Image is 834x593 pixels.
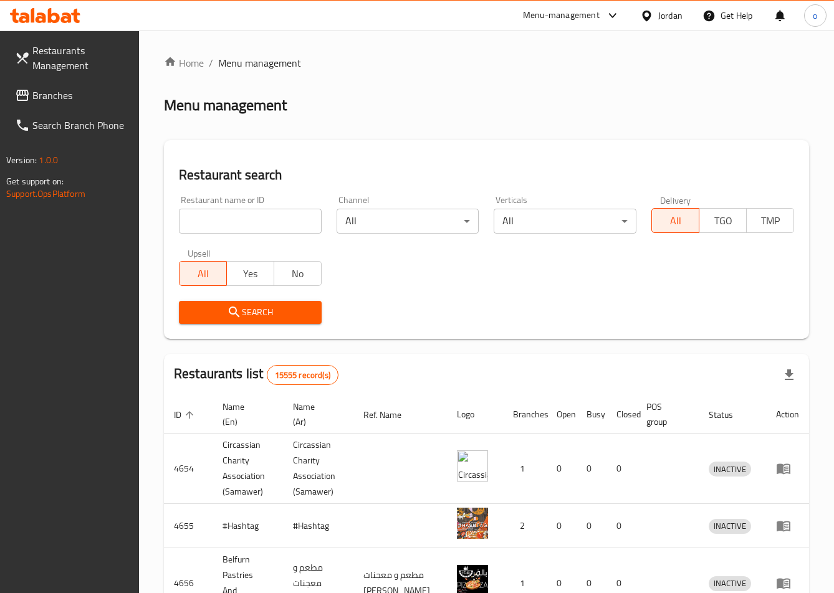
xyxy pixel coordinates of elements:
[547,504,577,548] td: 0
[776,576,799,591] div: Menu
[606,396,636,434] th: Closed
[293,399,338,429] span: Name (Ar)
[776,518,799,533] div: Menu
[164,55,204,70] a: Home
[503,434,547,504] td: 1
[6,152,37,168] span: Version:
[5,36,139,80] a: Restaurants Management
[363,407,418,422] span: Ref. Name
[646,399,684,429] span: POS group
[709,519,751,534] div: INACTIVE
[218,55,301,70] span: Menu management
[503,396,547,434] th: Branches
[447,396,503,434] th: Logo
[279,265,317,283] span: No
[179,166,794,184] h2: Restaurant search
[209,55,213,70] li: /
[267,369,338,381] span: 15555 record(s)
[179,261,227,286] button: All
[547,434,577,504] td: 0
[657,212,694,230] span: All
[337,209,479,234] div: All
[213,434,283,504] td: ​Circassian ​Charity ​Association​ (Samawer)
[709,407,749,422] span: Status
[283,504,353,548] td: #Hashtag
[766,396,809,434] th: Action
[774,360,804,390] div: Export file
[709,462,751,477] span: INACTIVE
[752,212,789,230] span: TMP
[776,461,799,476] div: Menu
[577,434,606,504] td: 0
[606,434,636,504] td: 0
[6,173,64,189] span: Get support on:
[164,434,213,504] td: 4654
[189,305,312,320] span: Search
[185,265,222,283] span: All
[274,261,322,286] button: No
[547,396,577,434] th: Open
[174,364,338,385] h2: Restaurants list
[232,265,269,283] span: Yes
[651,208,699,233] button: All
[283,434,353,504] td: ​Circassian ​Charity ​Association​ (Samawer)
[39,152,58,168] span: 1.0.0
[577,504,606,548] td: 0
[32,88,129,103] span: Branches
[213,504,283,548] td: #Hashtag
[226,261,274,286] button: Yes
[494,209,636,234] div: All
[709,519,751,533] span: INACTIVE
[699,208,747,233] button: TGO
[5,80,139,110] a: Branches
[660,196,691,204] label: Delivery
[174,407,198,422] span: ID
[457,508,488,539] img: #Hashtag
[6,186,85,202] a: Support.OpsPlatform
[179,209,322,234] input: Search for restaurant name or ID..
[267,365,338,385] div: Total records count
[164,55,809,70] nav: breadcrumb
[5,110,139,140] a: Search Branch Phone
[606,504,636,548] td: 0
[658,9,683,22] div: Jordan
[179,301,322,324] button: Search
[577,396,606,434] th: Busy
[813,9,817,22] span: o
[188,249,211,257] label: Upsell
[746,208,794,233] button: TMP
[709,576,751,591] span: INACTIVE
[457,450,488,482] img: ​Circassian ​Charity ​Association​ (Samawer)
[164,504,213,548] td: 4655
[32,118,129,133] span: Search Branch Phone
[523,8,600,23] div: Menu-management
[32,43,129,73] span: Restaurants Management
[503,504,547,548] td: 2
[164,95,287,115] h2: Menu management
[704,212,742,230] span: TGO
[223,399,268,429] span: Name (En)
